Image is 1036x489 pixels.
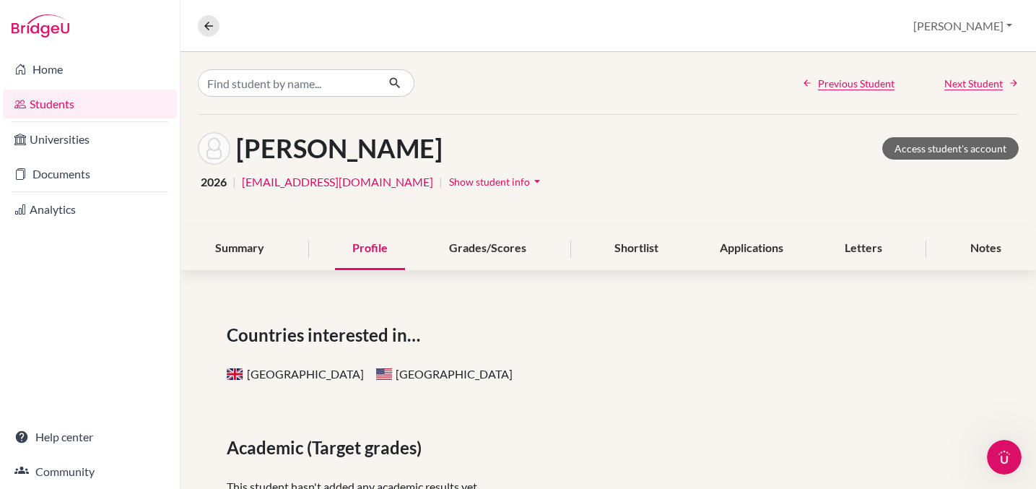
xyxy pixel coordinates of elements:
[3,195,177,224] a: Analytics
[987,440,1022,475] iframe: Intercom live chat
[198,132,230,165] img: Kian Griffin's avatar
[227,322,426,348] span: Countries interested in…
[802,76,894,91] a: Previous Student
[530,174,544,189] i: arrow_drop_down
[232,173,236,191] span: |
[439,173,443,191] span: |
[335,228,405,270] div: Profile
[3,125,177,154] a: Universities
[201,173,227,191] span: 2026
[3,423,177,451] a: Help center
[3,457,177,486] a: Community
[432,228,544,270] div: Grades/Scores
[944,76,1019,91] a: Next Student
[227,367,364,381] span: [GEOGRAPHIC_DATA]
[953,228,1019,270] div: Notes
[227,435,427,461] span: Academic (Target grades)
[827,228,900,270] div: Letters
[12,14,69,38] img: Bridge-U
[198,228,282,270] div: Summary
[375,368,393,381] span: United States of America
[375,367,513,381] span: [GEOGRAPHIC_DATA]
[818,76,894,91] span: Previous Student
[882,137,1019,160] a: Access student's account
[702,228,801,270] div: Applications
[907,12,1019,40] button: [PERSON_NAME]
[3,90,177,118] a: Students
[227,368,244,381] span: United Kingdom
[944,76,1003,91] span: Next Student
[449,176,530,188] span: Show student info
[198,69,377,97] input: Find student by name...
[3,160,177,189] a: Documents
[3,55,177,84] a: Home
[597,228,676,270] div: Shortlist
[242,173,433,191] a: [EMAIL_ADDRESS][DOMAIN_NAME]
[236,133,443,164] h1: [PERSON_NAME]
[448,170,545,193] button: Show student infoarrow_drop_down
